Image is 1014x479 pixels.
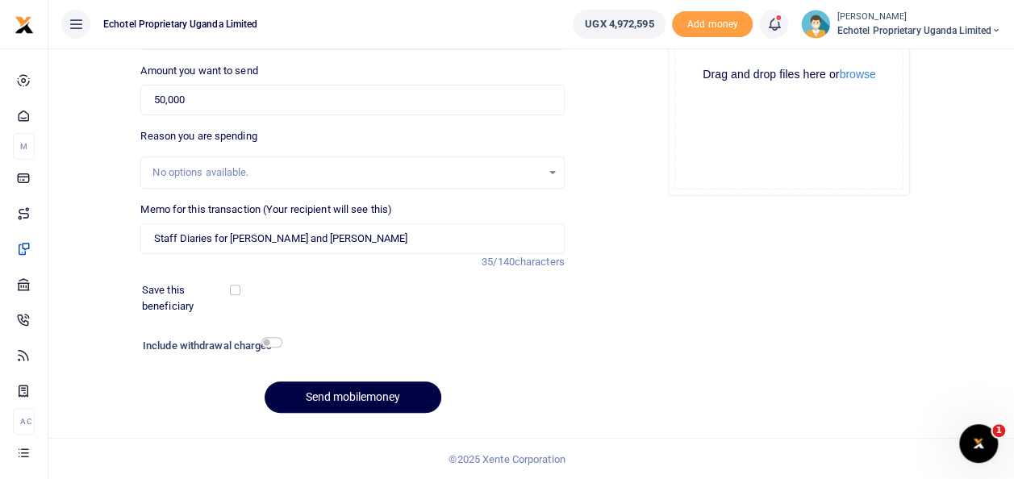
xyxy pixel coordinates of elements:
[585,16,653,32] span: UGX 4,972,595
[140,128,257,144] label: Reason you are spending
[140,202,392,218] label: Memo for this transaction (Your recipient will see this)
[801,10,830,39] img: profile-user
[140,223,564,254] input: Enter extra information
[152,165,540,181] div: No options available.
[672,11,753,38] li: Toup your wallet
[672,11,753,38] span: Add money
[675,67,903,82] div: Drag and drop files here or
[15,18,34,30] a: logo-small logo-large logo-large
[482,256,515,268] span: 35/140
[13,408,35,435] li: Ac
[992,424,1005,437] span: 1
[142,282,232,314] label: Save this beneficiary
[265,381,441,413] button: Send mobilemoney
[837,23,1001,38] span: Echotel Proprietary Uganda Limited
[15,15,34,35] img: logo-small
[143,339,275,352] h6: Include withdrawal charges
[837,10,1001,24] small: [PERSON_NAME]
[672,17,753,29] a: Add money
[13,133,35,160] li: M
[959,424,998,463] iframe: Intercom live chat
[97,17,264,31] span: Echotel Proprietary Uganda Limited
[140,63,257,79] label: Amount you want to send
[573,10,666,39] a: UGX 4,972,595
[566,10,672,39] li: Wallet ballance
[839,69,875,80] button: browse
[140,85,564,115] input: UGX
[515,256,565,268] span: characters
[801,10,1001,39] a: profile-user [PERSON_NAME] Echotel Proprietary Uganda Limited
